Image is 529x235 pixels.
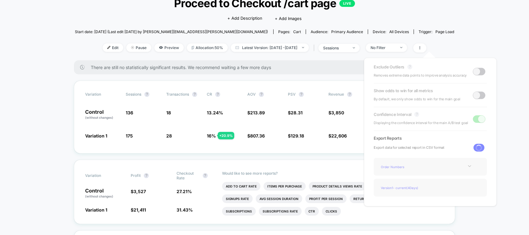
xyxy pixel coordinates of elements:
[374,64,404,69] span: Exclude Outliers
[378,183,428,192] div: Version 1 - current ( 4 Days)
[291,133,304,138] span: 129.18
[222,194,253,203] li: Signups Rate
[235,46,239,49] img: calendar
[103,43,123,52] span: Edit
[215,92,220,97] button: ?
[85,171,119,180] span: Variation
[305,207,319,216] li: Ctr
[259,92,264,97] button: ?
[131,46,134,49] img: end
[293,29,301,34] span: cart
[247,92,256,97] span: AOV
[311,29,363,34] div: Audience:
[312,43,318,52] span: |
[291,110,303,115] span: 28.31
[331,29,363,34] span: Primary Audience
[126,133,133,138] span: 175
[259,207,302,216] li: Subscriptions Rate
[187,43,228,52] span: Allocation: 50%
[222,182,260,191] li: Add To Cart Rate
[85,194,113,198] span: (without changes)
[288,133,304,138] span: $
[250,133,265,138] span: 807.36
[328,92,344,97] span: Revenue
[177,207,193,212] span: 31.43 %
[368,29,414,34] span: Device:
[309,182,366,191] li: Product Details Views Rate
[85,188,124,199] p: Control
[85,92,119,97] span: Variation
[192,92,197,97] button: ?
[374,120,468,126] span: Displaying the confidence interval for the main A/B test goal
[231,43,309,52] span: Latest Version: [DATE] - [DATE]
[133,207,146,212] span: 21,411
[131,173,141,178] span: Profit
[75,29,268,34] span: Start date: [DATE] (Last edit [DATE] by [PERSON_NAME][EMAIL_ADDRESS][PERSON_NAME][DOMAIN_NAME])
[288,110,303,115] span: $
[374,145,444,151] span: Export data for selected report in CSV format
[435,29,454,34] span: Page Load
[374,112,411,117] span: Confidence Interval
[299,92,304,97] button: ?
[350,194,372,203] li: Returns
[207,133,216,138] span: 16 %
[227,15,262,22] span: + Add Description
[133,189,146,194] span: 3,527
[166,133,172,138] span: 28
[207,110,223,115] span: 13.24 %
[389,29,409,34] span: all devices
[107,46,110,49] img: edit
[347,92,352,97] button: ?
[126,92,141,97] span: Sessions
[328,110,344,115] span: $
[302,47,304,48] img: end
[250,110,265,115] span: 213.89
[126,43,151,52] span: Pause
[131,189,146,194] span: $
[247,133,265,138] span: $
[256,194,302,203] li: Avg Session Duration
[177,189,192,194] span: 27.21 %
[322,207,341,216] li: Clicks
[166,110,171,115] span: 18
[222,171,444,176] p: Would like to see more reports?
[419,29,454,34] div: Trigger:
[288,92,296,97] span: PSV
[374,136,487,141] span: Export Reports
[278,29,301,34] div: Pages:
[218,132,234,139] div: + 20.9 %
[331,110,344,115] span: 3,850
[305,194,347,203] li: Profit Per Session
[331,133,347,138] span: 22,606
[374,72,467,78] span: Removes extreme data points to improve analysis accuracy
[207,92,212,97] span: CR
[275,16,302,21] span: + Add Images
[144,92,149,97] button: ?
[222,207,256,216] li: Subscriptions
[131,207,146,212] span: $
[85,109,119,120] p: Control
[378,162,428,171] div: Order Numbers
[85,207,107,212] span: Variation 1
[247,110,265,115] span: $
[177,171,200,180] span: Checkout Rate
[154,43,184,52] span: Preview
[192,46,194,49] img: rebalance
[353,47,355,48] img: end
[85,116,113,119] span: (without changes)
[374,88,433,93] span: Show odds to win for all metrics
[203,173,208,178] button: ?
[371,45,396,50] div: No Filter
[323,46,348,50] div: sessions
[166,92,189,97] span: Transactions
[85,133,107,138] span: Variation 1
[400,47,402,48] img: end
[414,112,419,117] button: ?
[91,65,443,70] span: There are still no statistically significant results. We recommend waiting a few more days
[374,96,460,102] span: By default, we only show odds to win for the main goal
[126,110,133,115] span: 136
[264,182,306,191] li: Items Per Purchase
[407,64,412,69] button: ?
[328,133,347,138] span: $
[144,173,149,178] button: ?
